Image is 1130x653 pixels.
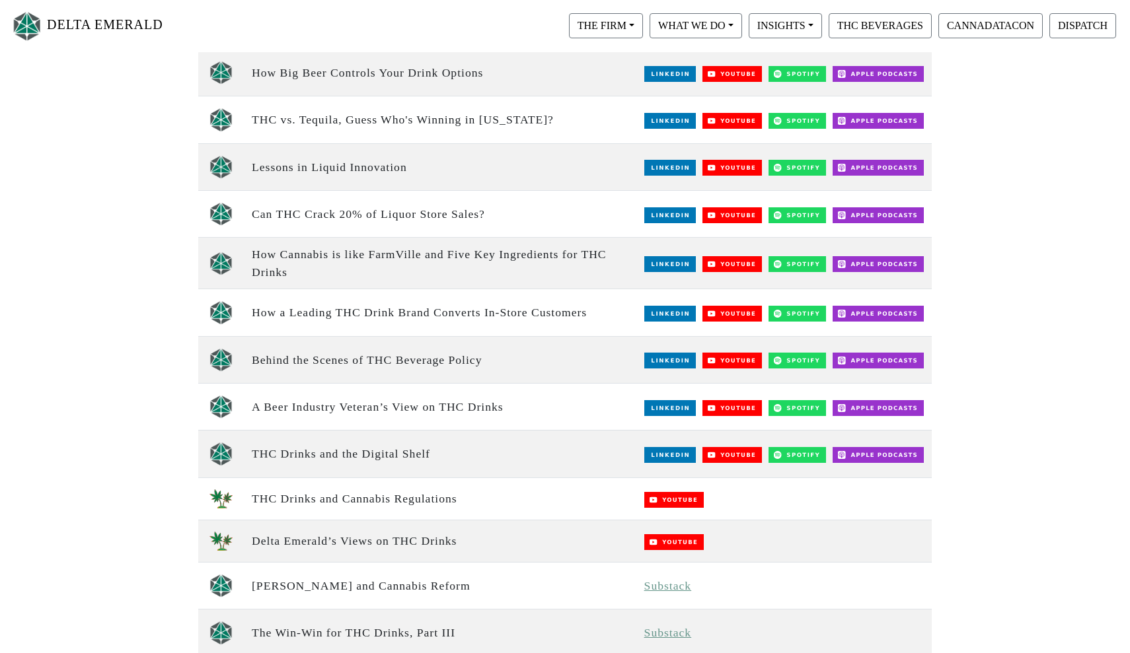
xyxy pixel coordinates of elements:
[702,447,763,463] img: YouTube
[644,579,692,592] a: Substack
[244,191,636,238] td: Can THC Crack 20% of Liquor Store Sales?
[644,353,696,368] img: LinkedIn
[769,113,826,129] img: Spotify
[644,160,696,176] img: LinkedIn
[244,238,636,289] td: How Cannabis is like FarmVille and Five Key Ingredients for THC Drinks
[769,447,826,463] img: Spotify
[244,477,636,520] td: THC Drinks and Cannabis Regulations
[244,430,636,477] td: THC Drinks and the Digital Shelf
[702,256,763,272] img: YouTube
[833,400,924,416] img: Apple Podcasts
[209,155,233,179] img: unscripted logo
[244,143,636,190] td: Lessons in Liquid Innovation
[644,626,692,639] a: Substack
[644,447,696,463] img: LinkedIn
[702,66,763,82] img: YouTube
[644,400,696,416] img: LinkedIn
[769,66,826,82] img: Spotify
[644,492,704,508] img: YouTube
[244,383,636,430] td: A Beer Industry Veteran’s View on THC Drinks
[938,13,1043,38] button: CANNADATACON
[935,19,1046,30] a: CANNADATACON
[769,400,826,416] img: Spotify
[702,160,763,176] img: YouTube
[244,563,636,609] td: [PERSON_NAME] and Cannabis Reform
[833,353,924,368] img: Apple Podcasts
[244,96,636,143] td: THC vs. Tequila, Guess Who's Winning in [US_STATE]?
[644,207,696,223] img: LinkedIn
[825,19,935,30] a: THC BEVERAGES
[702,353,763,368] img: YouTube
[833,207,924,223] img: Apple Podcasts
[209,348,233,372] img: unscripted logo
[644,113,696,129] img: LinkedIn
[702,207,763,223] img: YouTube
[833,66,924,82] img: Apple Podcasts
[769,256,826,272] img: Spotify
[1049,13,1116,38] button: DISPATCH
[702,306,763,322] img: YouTube
[644,66,696,82] img: LinkedIn
[11,5,163,47] a: DELTA EMERALD
[702,113,763,129] img: YouTube
[833,256,924,272] img: Apple Podcasts
[702,400,763,416] img: YouTube
[833,306,924,322] img: Apple Podcasts
[833,160,924,176] img: Apple Podcasts
[1046,19,1119,30] a: DISPATCH
[209,442,233,465] img: unscripted logo
[244,520,636,562] td: Delta Emerald’s Views on THC Drinks
[644,256,696,272] img: LinkedIn
[569,13,643,38] button: THE FIRM
[209,621,233,644] img: dispatch logo
[11,9,44,44] img: Logo
[244,289,636,336] td: How a Leading THC Drink Brand Converts In-Store Customers
[769,353,826,368] img: Spotify
[209,395,233,419] img: unscripted logo
[833,447,924,463] img: Apple Podcasts
[644,534,704,550] img: YouTube
[833,113,924,129] img: Apple Podcasts
[209,574,233,598] img: dispatch logo
[209,61,233,85] img: unscripted logo
[644,306,696,322] img: LinkedIn
[209,252,233,275] img: unscripted logo
[209,300,233,324] img: unscripted logo
[209,108,233,131] img: unscripted logo
[650,13,742,38] button: WHAT WE DO
[769,160,826,176] img: Spotify
[209,489,233,508] img: cannadatacon logo
[209,202,233,226] img: unscripted logo
[829,13,932,38] button: THC BEVERAGES
[209,532,233,551] img: cannadatacon logo
[244,49,636,96] td: How Big Beer Controls Your Drink Options
[769,207,826,223] img: Spotify
[244,336,636,383] td: Behind the Scenes of THC Beverage Policy
[769,306,826,322] img: Spotify
[749,13,822,38] button: INSIGHTS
